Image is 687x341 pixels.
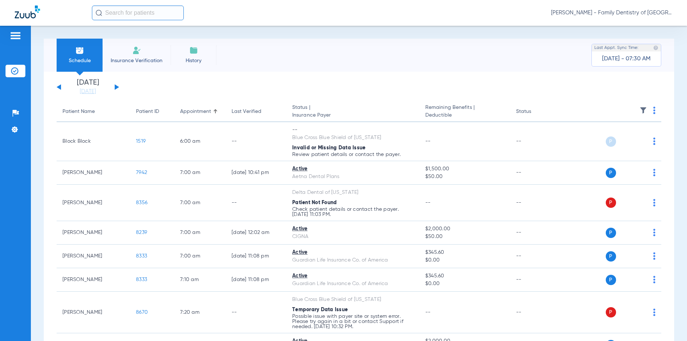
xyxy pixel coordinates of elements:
[292,233,414,241] div: CIGNA
[189,46,198,55] img: History
[606,251,616,262] span: P
[292,280,414,288] div: Guardian Life Insurance Co. of America
[10,31,21,40] img: hamburger-icon
[226,268,286,292] td: [DATE] 11:08 PM
[640,107,647,114] img: filter.svg
[174,221,226,245] td: 7:00 AM
[66,88,110,95] a: [DATE]
[286,102,419,122] th: Status |
[510,292,560,333] td: --
[292,225,414,233] div: Active
[510,268,560,292] td: --
[653,138,655,145] img: group-dot-blue.svg
[174,161,226,185] td: 7:00 AM
[232,108,261,116] div: Last Verified
[132,46,141,55] img: Manual Insurance Verification
[57,122,130,161] td: Block Block
[136,310,148,315] span: 8670
[551,9,672,17] span: [PERSON_NAME] - Family Dentistry of [GEOGRAPHIC_DATA]
[226,245,286,268] td: [DATE] 11:08 PM
[510,221,560,245] td: --
[292,249,414,256] div: Active
[66,79,110,95] li: [DATE]
[226,161,286,185] td: [DATE] 10:41 PM
[62,57,97,64] span: Schedule
[57,185,130,221] td: [PERSON_NAME]
[653,252,655,260] img: group-dot-blue.svg
[419,102,510,122] th: Remaining Benefits |
[226,185,286,221] td: --
[606,136,616,147] span: P
[510,161,560,185] td: --
[425,225,504,233] span: $2,000.00
[510,245,560,268] td: --
[57,221,130,245] td: [PERSON_NAME]
[653,276,655,283] img: group-dot-blue.svg
[292,134,414,142] div: Blue Cross Blue Shield of [US_STATE]
[510,122,560,161] td: --
[425,139,431,144] span: --
[174,268,226,292] td: 7:10 AM
[136,230,147,235] span: 8239
[425,310,431,315] span: --
[606,275,616,285] span: P
[653,169,655,176] img: group-dot-blue.svg
[650,306,687,341] iframe: Chat Widget
[226,292,286,333] td: --
[292,165,414,173] div: Active
[174,122,226,161] td: 6:00 AM
[425,111,504,119] span: Deductible
[57,268,130,292] td: [PERSON_NAME]
[606,198,616,208] span: P
[57,161,130,185] td: [PERSON_NAME]
[292,152,414,157] p: Review patient details or contact the payer.
[653,229,655,236] img: group-dot-blue.svg
[136,139,146,144] span: 1519
[174,185,226,221] td: 7:00 AM
[425,200,431,205] span: --
[57,245,130,268] td: [PERSON_NAME]
[57,292,130,333] td: [PERSON_NAME]
[108,57,165,64] span: Insurance Verification
[180,108,220,116] div: Appointment
[425,249,504,256] span: $345.60
[653,199,655,206] img: group-dot-blue.svg
[292,189,414,196] div: Delta Dental of [US_STATE]
[292,126,414,134] div: --
[510,102,560,122] th: Status
[292,200,337,205] span: Patient Not Found
[232,108,280,116] div: Last Verified
[136,253,147,259] span: 8333
[594,44,638,51] span: Last Appt. Sync Time:
[292,296,414,303] div: Blue Cross Blue Shield of [US_STATE]
[425,280,504,288] span: $0.00
[292,256,414,264] div: Guardian Life Insurance Co. of America
[602,55,651,63] span: [DATE] - 07:30 AM
[15,6,40,18] img: Zuub Logo
[292,173,414,181] div: Aetna Dental Plans
[62,108,124,116] div: Patient Name
[425,165,504,173] span: $1,500.00
[606,168,616,178] span: P
[136,277,147,282] span: 8333
[292,207,414,217] p: Check patient details or contact the payer. [DATE] 11:03 PM.
[136,108,168,116] div: Patient ID
[136,108,159,116] div: Patient ID
[292,272,414,280] div: Active
[425,272,504,280] span: $345.60
[606,307,616,317] span: P
[292,307,348,312] span: Temporary Data Issue
[180,108,211,116] div: Appointment
[510,185,560,221] td: --
[174,245,226,268] td: 7:00 AM
[62,108,95,116] div: Patient Name
[425,233,504,241] span: $50.00
[425,173,504,181] span: $50.00
[425,256,504,264] span: $0.00
[226,221,286,245] td: [DATE] 12:02 AM
[96,10,102,16] img: Search Icon
[653,107,655,114] img: group-dot-blue.svg
[75,46,84,55] img: Schedule
[136,200,147,205] span: 8356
